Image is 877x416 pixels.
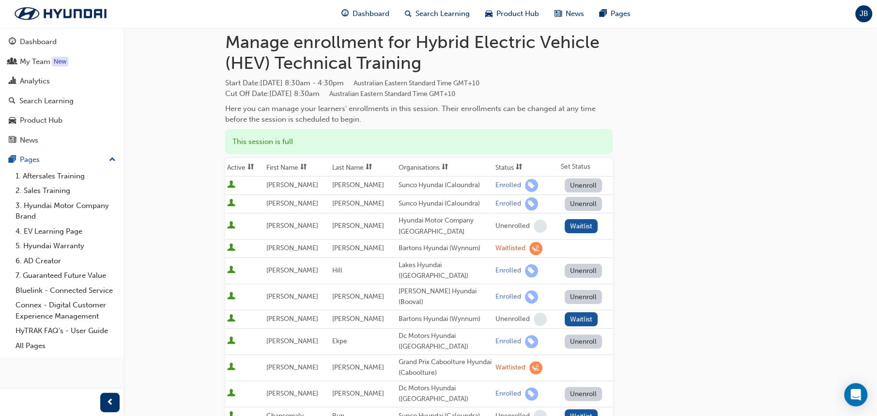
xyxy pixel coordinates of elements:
[495,244,525,253] div: Waitlisted
[247,163,254,172] span: sorting-icon
[9,156,16,164] span: pages-icon
[266,315,318,323] span: [PERSON_NAME]
[19,96,74,107] div: Search Learning
[332,363,384,371] span: [PERSON_NAME]
[264,158,330,176] th: Toggle SortBy
[485,8,492,20] span: car-icon
[565,264,602,278] button: Unenroll
[227,199,235,208] span: User is active
[9,116,16,125] span: car-icon
[20,135,38,146] div: News
[493,158,559,176] th: Toggle SortBy
[332,266,342,274] span: Hill
[529,361,542,374] span: learningRecordVerb_WAITLIST-icon
[227,314,235,324] span: User is active
[397,158,493,176] th: Toggle SortBy
[20,115,62,126] div: Product Hub
[332,315,384,323] span: [PERSON_NAME]
[332,244,384,252] span: [PERSON_NAME]
[227,221,235,231] span: User is active
[516,163,523,172] span: sorting-icon
[399,215,492,237] div: Hyundai Motor Company [GEOGRAPHIC_DATA]
[399,357,492,379] div: Grand Prix Caboolture Hyundai (Caboolture)
[565,335,602,349] button: Unenroll
[525,387,538,400] span: learningRecordVerb_ENROLL-icon
[525,290,538,304] span: learningRecordVerb_ENROLL-icon
[559,158,613,176] th: Set Status
[266,389,318,398] span: [PERSON_NAME]
[611,8,631,19] span: Pages
[442,163,448,172] span: sorting-icon
[225,158,264,176] th: Toggle SortBy
[5,3,116,24] a: Trak
[227,336,235,346] span: User is active
[366,163,372,172] span: sorting-icon
[399,180,492,191] div: Sunco Hyundai (Caloundra)
[397,4,477,24] a: search-iconSearch Learning
[225,78,613,89] span: Start Date :
[4,33,120,51] a: Dashboard
[495,222,530,231] div: Unenrolled
[225,32,613,74] h1: Manage enrollment for Hybrid Electric Vehicle (HEV) Technical Training
[529,242,542,255] span: learningRecordVerb_WAITLIST-icon
[565,219,598,233] button: Waitlist
[9,58,16,66] span: people-icon
[260,79,479,87] span: [DATE] 8:30am - 4:30pm
[227,266,235,275] span: User is active
[109,154,116,166] span: up-icon
[107,397,114,409] span: prev-icon
[399,331,492,352] div: Dc Motors Hyundai ([GEOGRAPHIC_DATA])
[399,314,492,325] div: Bartons Hyundai (Wynnum)
[9,38,16,47] span: guage-icon
[266,244,318,252] span: [PERSON_NAME]
[399,243,492,254] div: Bartons Hyundai (Wynnum)
[534,313,547,326] span: learningRecordVerb_NONE-icon
[565,178,602,192] button: Unenroll
[4,31,120,151] button: DashboardMy TeamAnalyticsSearch LearningProduct HubNews
[4,92,120,110] a: Search Learning
[12,298,120,323] a: Connex - Digital Customer Experience Management
[332,222,384,230] span: [PERSON_NAME]
[266,337,318,345] span: [PERSON_NAME]
[12,224,120,239] a: 4. EV Learning Page
[4,53,120,71] a: My Team
[12,169,120,184] a: 1. Aftersales Training
[354,79,479,87] span: Australian Eastern Standard Time GMT+10
[4,112,120,129] a: Product Hub
[266,266,318,274] span: [PERSON_NAME]
[565,290,602,304] button: Unenroll
[9,97,15,106] span: search-icon
[4,131,120,149] a: News
[12,239,120,254] a: 5. Hyundai Warranty
[266,363,318,371] span: [PERSON_NAME]
[399,198,492,209] div: Sunco Hyundai (Caloundra)
[330,158,396,176] th: Toggle SortBy
[227,292,235,302] span: User is active
[495,199,521,208] div: Enrolled
[332,389,384,398] span: [PERSON_NAME]
[399,286,492,308] div: [PERSON_NAME] Hyundai (Booval)
[12,338,120,353] a: All Pages
[20,76,50,87] div: Analytics
[20,36,57,48] div: Dashboard
[329,90,455,98] span: Australian Eastern Standard Time GMT+10
[332,199,384,208] span: [PERSON_NAME]
[227,363,235,372] span: User is active
[332,181,384,189] span: [PERSON_NAME]
[860,8,868,19] span: JB
[300,163,307,172] span: sorting-icon
[565,387,602,401] button: Unenroll
[525,197,538,210] span: learningRecordVerb_ENROLL-icon
[20,154,40,165] div: Pages
[565,197,602,211] button: Unenroll
[855,5,872,22] button: JB
[495,363,525,372] div: Waitlisted
[332,292,384,301] span: [PERSON_NAME]
[592,4,638,24] a: pages-iconPages
[495,337,521,346] div: Enrolled
[525,264,538,277] span: learningRecordVerb_ENROLL-icon
[332,337,347,345] span: Ekpe
[266,292,318,301] span: [PERSON_NAME]
[495,292,521,302] div: Enrolled
[9,136,16,145] span: news-icon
